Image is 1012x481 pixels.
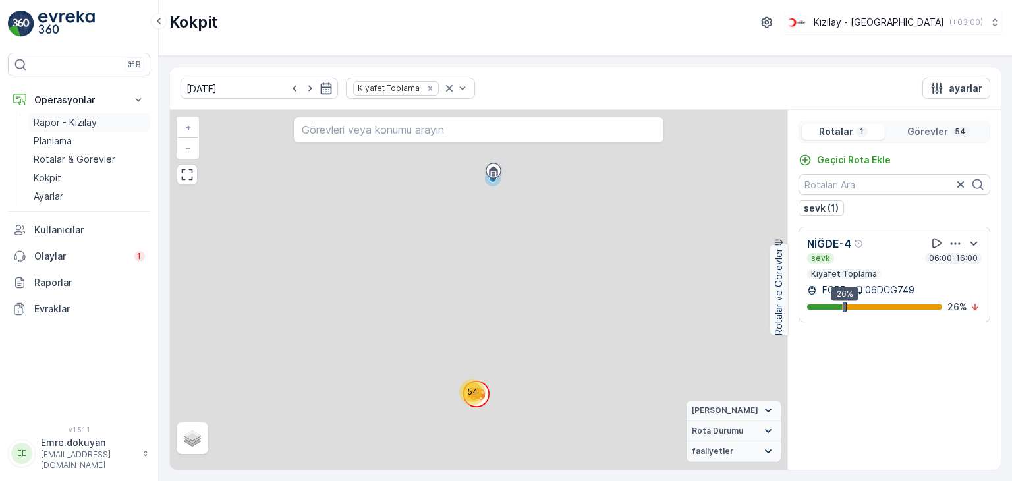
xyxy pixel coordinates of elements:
p: sevk (1) [804,202,839,215]
a: Rotalar & Görevler [28,150,150,169]
p: Evraklar [34,302,145,316]
p: Geçici Rota Ekle [817,154,891,167]
p: Planlama [34,134,72,148]
a: Layers [178,424,207,453]
p: 06DCG749 [865,283,914,297]
div: 54 [459,379,486,405]
span: v 1.51.1 [8,426,150,434]
p: Operasyonlar [34,94,124,107]
p: 26 % [947,300,967,314]
a: Planlama [28,132,150,150]
a: Evraklar [8,296,150,322]
a: Yakınlaştır [178,118,198,138]
input: dd/mm/yyyy [181,78,338,99]
div: Kıyafet Toplama [354,82,422,94]
a: Uzaklaştır [178,138,198,157]
summary: faaliyetler [687,441,781,462]
input: Görevleri veya konumu arayın [293,117,663,143]
p: 1 [858,127,865,137]
span: Rota Durumu [692,426,743,436]
p: sevk [810,253,831,264]
span: 54 [468,387,478,397]
a: Kullanıcılar [8,217,150,243]
div: 26% [831,287,858,301]
button: ayarlar [922,78,990,99]
p: Rotalar ve Görevler [772,248,785,335]
span: faaliyetler [692,446,733,457]
button: sevk (1) [799,200,844,216]
p: 06:00-16:00 [928,253,979,264]
p: ayarlar [949,82,982,95]
p: Emre.dokuyan [41,436,136,449]
a: Kokpit [28,169,150,187]
p: Raporlar [34,276,145,289]
summary: [PERSON_NAME] [687,401,781,421]
span: [PERSON_NAME] [692,405,758,416]
p: ⌘B [128,59,141,70]
p: Kokpit [34,171,61,184]
img: logo_light-DOdMpM7g.png [38,11,95,37]
p: Olaylar [34,250,126,263]
p: Kullanıcılar [34,223,145,237]
div: EE [11,443,32,464]
input: Rotaları Ara [799,174,990,195]
button: Operasyonlar [8,87,150,113]
p: Kızılay - [GEOGRAPHIC_DATA] [814,16,944,29]
p: [EMAIL_ADDRESS][DOMAIN_NAME] [41,449,136,470]
div: Yardım Araç İkonu [854,239,864,249]
a: Rapor - Kızılay [28,113,150,132]
p: 1 [137,251,142,262]
summary: Rota Durumu [687,421,781,441]
p: Görevler [907,125,948,138]
p: Ayarlar [34,190,63,203]
button: EEEmre.dokuyan[EMAIL_ADDRESS][DOMAIN_NAME] [8,436,150,470]
span: − [185,142,192,153]
p: Rotalar [819,125,853,138]
p: Rapor - Kızılay [34,116,97,129]
img: logo [8,11,34,37]
a: Olaylar1 [8,243,150,269]
p: 54 [953,127,967,137]
button: Kızılay - [GEOGRAPHIC_DATA](+03:00) [785,11,1001,34]
p: Kokpit [169,12,218,33]
p: NİĞDE-4 [807,236,851,252]
p: Kıyafet Toplama [810,269,878,279]
a: Ayarlar [28,187,150,206]
div: Remove Kıyafet Toplama [423,83,437,94]
a: Geçici Rota Ekle [799,154,891,167]
span: + [185,122,191,133]
p: FORD [820,283,847,297]
p: Rotalar & Görevler [34,153,115,166]
img: k%C4%B1z%C4%B1lay_D5CCths_t1JZB0k.png [785,15,808,30]
a: Raporlar [8,269,150,296]
p: ( +03:00 ) [949,17,983,28]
